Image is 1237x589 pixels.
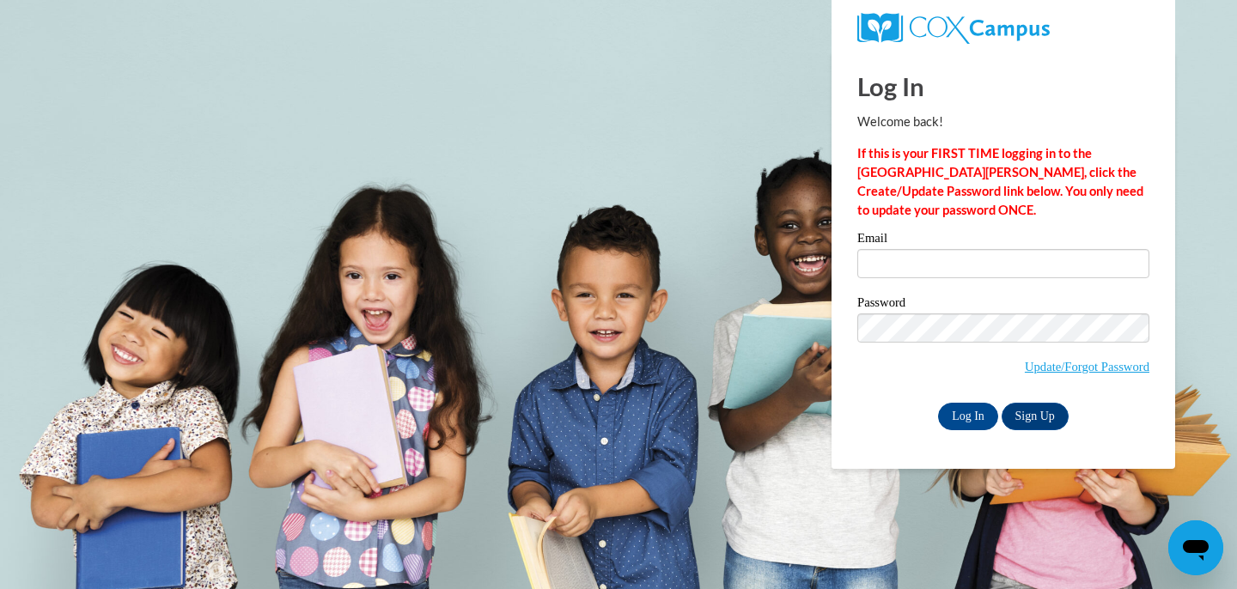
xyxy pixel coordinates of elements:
[1002,403,1069,430] a: Sign Up
[857,112,1149,131] p: Welcome back!
[938,403,998,430] input: Log In
[857,69,1149,104] h1: Log In
[857,232,1149,249] label: Email
[1025,360,1149,373] a: Update/Forgot Password
[857,13,1050,44] img: COX Campus
[857,146,1143,217] strong: If this is your FIRST TIME logging in to the [GEOGRAPHIC_DATA][PERSON_NAME], click the Create/Upd...
[857,296,1149,313] label: Password
[857,13,1149,44] a: COX Campus
[1168,520,1223,575] iframe: Button to launch messaging window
